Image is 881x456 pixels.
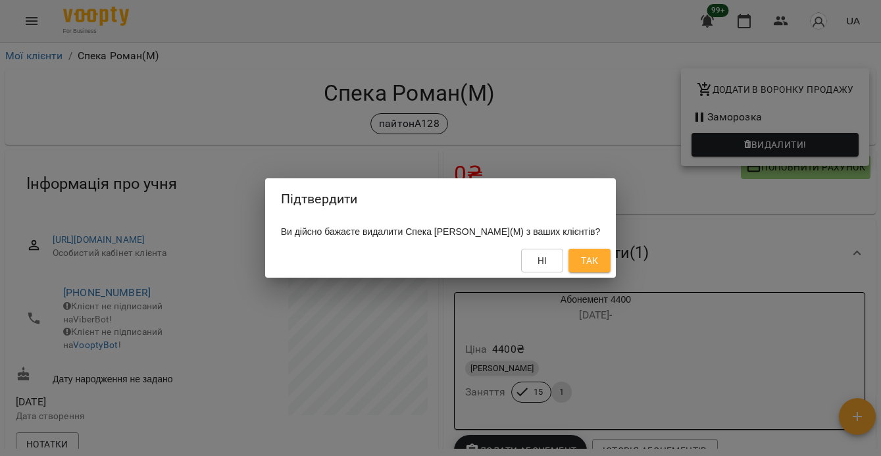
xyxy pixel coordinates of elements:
[538,253,547,268] span: Ні
[521,249,563,272] button: Ні
[568,249,611,272] button: Так
[265,220,617,243] div: Ви дійсно бажаєте видалити Спека [PERSON_NAME](М) з ваших клієнтів?
[281,189,601,209] h2: Підтвердити
[581,253,598,268] span: Так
